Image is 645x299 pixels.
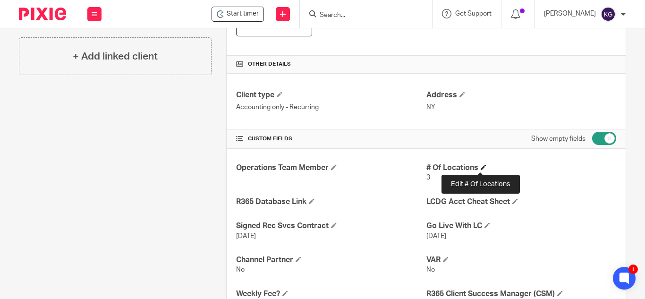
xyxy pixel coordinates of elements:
[426,174,430,181] span: 3
[236,90,426,100] h4: Client type
[212,7,264,22] div: Cachapas Y Mas / Titi's Empanadas
[236,221,426,231] h4: Signed Rec Svcs Contract
[426,221,616,231] h4: Go Live With LC
[628,265,638,274] div: 1
[544,9,596,18] p: [PERSON_NAME]
[73,49,158,64] h4: + Add linked client
[19,8,66,20] img: Pixie
[426,255,616,265] h4: VAR
[236,289,426,299] h4: Weekly Fee?
[236,266,245,273] span: No
[236,103,426,112] p: Accounting only - Recurring
[426,90,616,100] h4: Address
[236,233,256,239] span: [DATE]
[227,9,259,19] span: Start timer
[426,163,616,173] h4: # Of Locations
[426,289,616,299] h4: R365 Client Success Manager (CSM)
[426,233,446,239] span: [DATE]
[426,103,616,112] p: NY
[236,135,426,143] h4: CUSTOM FIELDS
[601,7,616,22] img: svg%3E
[236,255,426,265] h4: Channel Partner
[426,197,616,207] h4: LCDG Acct Cheat Sheet
[248,60,291,68] span: Other details
[531,134,586,144] label: Show empty fields
[455,10,492,17] span: Get Support
[236,163,426,173] h4: Operations Team Member
[236,197,426,207] h4: R365 Database Link
[319,11,404,20] input: Search
[426,266,435,273] span: No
